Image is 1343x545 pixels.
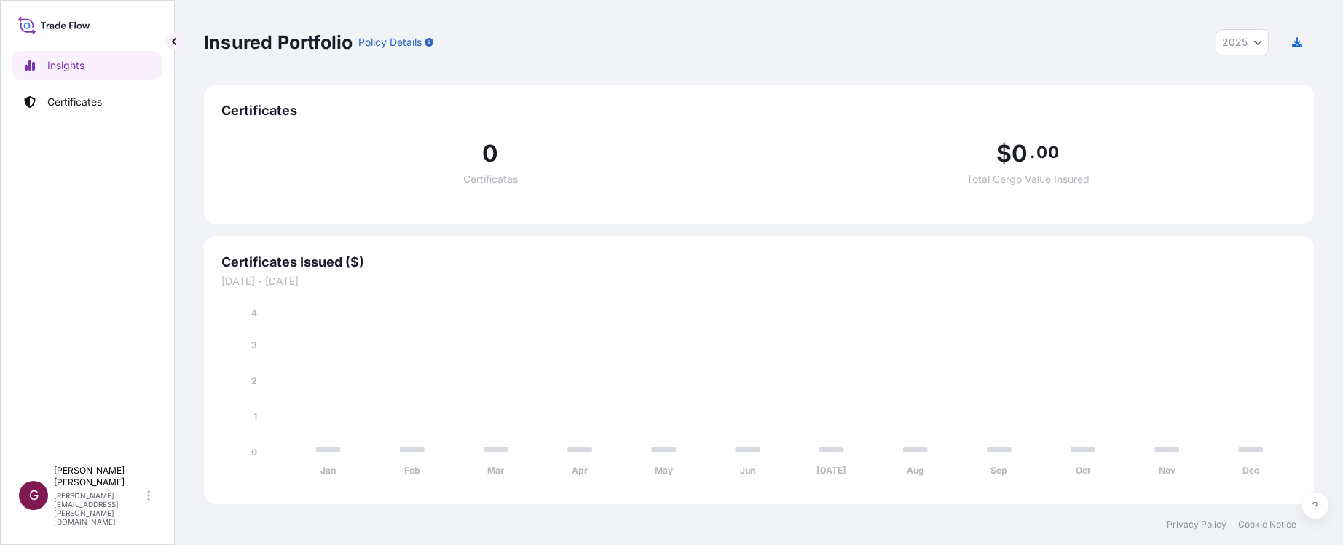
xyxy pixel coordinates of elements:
tspan: Oct [1076,465,1091,476]
span: $ [996,142,1012,165]
p: [PERSON_NAME] [PERSON_NAME] [54,465,144,488]
tspan: [DATE] [816,465,846,476]
span: . [1030,146,1035,158]
span: 0 [1012,142,1028,165]
span: Total Cargo Value Insured [966,174,1090,184]
tspan: 4 [251,307,257,318]
tspan: Feb [404,465,420,476]
span: Certificates Issued ($) [221,254,1296,271]
tspan: Sep [990,465,1007,476]
span: 00 [1036,146,1058,158]
button: Year Selector [1216,29,1269,55]
tspan: 0 [251,447,257,458]
span: G [29,488,39,503]
p: [PERSON_NAME][EMAIL_ADDRESS][PERSON_NAME][DOMAIN_NAME] [54,491,144,526]
tspan: Dec [1242,465,1259,476]
tspan: Nov [1159,465,1176,476]
span: Certificates [221,102,1296,119]
tspan: Jun [740,465,755,476]
a: Cookie Notice [1238,519,1296,530]
p: Certificates [47,95,102,109]
tspan: 2 [251,375,257,386]
tspan: Apr [572,465,588,476]
a: Insights [12,51,162,80]
tspan: Aug [907,465,924,476]
a: Privacy Policy [1167,519,1226,530]
tspan: Mar [487,465,504,476]
tspan: 3 [251,340,257,350]
tspan: May [655,465,674,476]
p: Insights [47,58,84,73]
span: Certificates [463,174,518,184]
a: Certificates [12,87,162,117]
p: Insured Portfolio [204,31,353,54]
p: Policy Details [358,35,422,50]
span: 2025 [1222,35,1248,50]
tspan: Jan [320,465,336,476]
span: [DATE] - [DATE] [221,274,1296,289]
span: 0 [482,142,498,165]
tspan: 1 [253,411,257,422]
